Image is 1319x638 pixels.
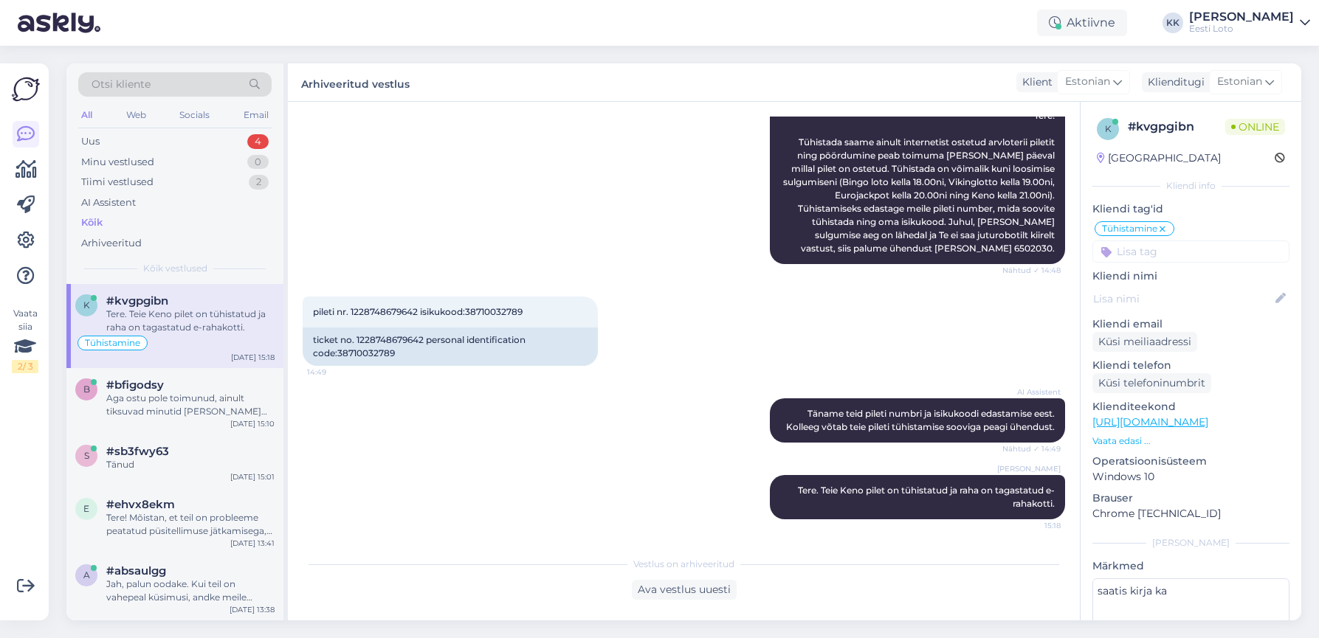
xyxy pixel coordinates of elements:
p: Windows 10 [1092,469,1289,485]
div: Uus [81,134,100,149]
span: b [83,384,90,395]
span: #sb3fwy63 [106,445,169,458]
div: [DATE] 15:01 [230,471,275,482]
div: KK [1163,13,1183,33]
input: Lisa nimi [1093,291,1272,307]
div: Arhiveeritud [81,236,142,251]
input: Lisa tag [1092,240,1289,263]
div: ticket no. 1228748679642 personal identification code:38710032789 [303,327,598,366]
p: Brauser [1092,490,1289,506]
span: k [1105,123,1112,134]
span: Estonian [1217,74,1262,90]
div: Jah, palun oodake. Kui teil on vahepeal küsimusi, andke meile teada. [106,578,275,604]
span: Nähtud ✓ 14:48 [1002,265,1061,276]
span: 14:49 [307,367,362,378]
span: e [83,503,89,514]
div: Küsi meiliaadressi [1092,332,1197,352]
div: 2 [249,175,269,190]
div: [DATE] 15:18 [231,352,275,363]
span: 15:18 [1005,520,1061,531]
label: Arhiveeritud vestlus [301,72,410,92]
span: [PERSON_NAME] [997,463,1061,474]
p: Klienditeekond [1092,399,1289,415]
div: Aktiivne [1037,10,1127,36]
span: s [84,450,89,461]
div: Tere. Teie Keno pilet on tühistatud ja raha on tagastatud e-rahakotti. [106,308,275,334]
span: #bfigodsy [106,378,164,392]
div: Vaata siia [12,307,38,373]
div: Tänud [106,458,275,471]
p: Kliendi telefon [1092,358,1289,373]
div: [PERSON_NAME] [1092,536,1289,549]
span: Tühistamine [85,339,140,347]
span: Otsi kliente [92,77,151,92]
span: #kvgpgibn [106,294,168,308]
span: pileti nr. 1228748679642 isikukood:38710032789 [313,306,523,317]
div: Kõik [81,215,103,230]
div: [DATE] 13:38 [230,604,275,615]
span: Kõik vestlused [143,262,207,275]
div: [PERSON_NAME] [1189,11,1294,23]
div: Minu vestlused [81,155,154,170]
p: Operatsioonisüsteem [1092,454,1289,469]
span: AI Assistent [1005,386,1061,398]
span: Tere! Tühistada saame ainult internetist ostetud arvloterii piletit ning pöördumine peab toimuma ... [783,110,1057,254]
div: [DATE] 15:10 [230,418,275,429]
div: Aga ostu pole toimunud, ainult tiksuvad minutid [PERSON_NAME] mitte esimest [PERSON_NAME] vahepea... [106,392,275,418]
div: 4 [247,134,269,149]
p: Vaata edasi ... [1092,434,1289,448]
div: Ava vestlus uuesti [632,580,737,600]
span: a [83,569,90,580]
div: All [78,105,95,125]
span: Online [1225,119,1285,135]
div: Tiimi vestlused [81,175,154,190]
span: Nähtud ✓ 14:49 [1002,443,1061,454]
div: AI Assistent [81,195,136,210]
div: Eesti Loto [1189,23,1294,35]
div: [DATE] 13:41 [230,538,275,549]
p: Chrome [TECHNICAL_ID] [1092,506,1289,521]
span: Tere. Teie Keno pilet on tühistatud ja raha on tagastatud e-rahakotti. [798,485,1055,509]
p: Kliendi email [1092,316,1289,332]
span: Vestlus on arhiveeritud [633,558,734,571]
p: Kliendi nimi [1092,268,1289,284]
div: Email [241,105,272,125]
img: Askly Logo [12,75,40,103]
span: #absaulgg [106,564,166,578]
span: Täname teid pileti numbri ja isikukoodi edastamise eest. Kolleeg võtab teie pileti tühistamise so... [786,408,1057,432]
div: Socials [176,105,213,125]
div: 0 [247,155,269,170]
a: [PERSON_NAME]Eesti Loto [1189,11,1310,35]
span: k [83,299,90,311]
div: Küsi telefoninumbrit [1092,373,1211,393]
span: Estonian [1065,74,1110,90]
a: [URL][DOMAIN_NAME] [1092,415,1208,429]
div: Kliendi info [1092,179,1289,193]
div: Klient [1016,74,1053,90]
div: [GEOGRAPHIC_DATA] [1097,150,1221,166]
div: # kvgpgibn [1128,118,1225,136]
div: Klienditugi [1142,74,1205,90]
div: Web [123,105,149,125]
span: Tühistamine [1102,224,1157,233]
p: Kliendi tag'id [1092,201,1289,217]
p: Märkmed [1092,558,1289,574]
div: 2 / 3 [12,360,38,373]
div: Tere! Mõistan, et teil on probleeme peatatud püsitellimuse jätkamisega, kuna [PERSON_NAME] aktive... [106,511,275,538]
span: #ehvx8ekm [106,498,175,511]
